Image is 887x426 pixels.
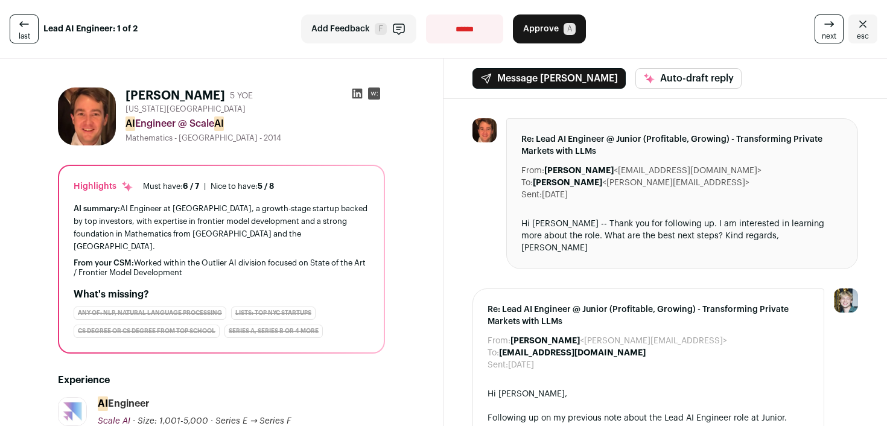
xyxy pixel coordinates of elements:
[133,417,208,425] span: · Size: 1,001-5,000
[521,133,843,157] span: Re: Lead AI Engineer @ Junior (Profitable, Growing) - Transforming Private Markets with LLMs
[635,68,742,89] button: Auto-draft reply
[488,304,809,328] span: Re: Lead AI Engineer @ Junior (Profitable, Growing) - Transforming Private Markets with LLMs
[513,14,586,43] button: Approve A
[488,347,499,359] dt: To:
[488,388,809,400] div: Hi [PERSON_NAME],
[857,31,869,41] span: esc
[544,165,761,177] dd: <[EMAIL_ADDRESS][DOMAIN_NAME]>
[211,182,274,191] div: Nice to have:
[74,287,369,302] h2: What's missing?
[74,205,120,212] span: AI summary:
[822,31,836,41] span: next
[98,417,130,425] span: Scale AI
[224,325,323,338] div: Series A, Series B or 4 more
[834,288,858,313] img: 6494470-medium_jpg
[126,104,246,114] span: [US_STATE][GEOGRAPHIC_DATA]
[58,373,385,387] h2: Experience
[544,167,614,175] b: [PERSON_NAME]
[74,180,133,192] div: Highlights
[126,133,385,143] div: Mathematics - [GEOGRAPHIC_DATA] - 2014
[533,179,602,187] b: [PERSON_NAME]
[301,14,416,43] button: Add Feedback F
[215,417,291,425] span: Series E → Series F
[533,177,749,189] dd: <[PERSON_NAME][EMAIL_ADDRESS]>
[508,359,534,371] dd: [DATE]
[126,116,385,131] div: Engineer @ Scale
[521,218,843,254] div: Hi [PERSON_NAME] -- Thank you for following up. I am interested in learning more about the role. ...
[74,258,369,278] div: Worked within the Outlier AI division focused on State of the Art / Frontier Model Development
[143,182,199,191] div: Must have:
[521,177,533,189] dt: To:
[98,396,108,411] mark: AI
[126,87,225,104] h1: [PERSON_NAME]
[98,397,150,410] div: Engineer
[510,335,727,347] dd: <[PERSON_NAME][EMAIL_ADDRESS]>
[74,325,220,338] div: CS degree or CS degree from top school
[19,31,30,41] span: last
[375,23,387,35] span: F
[10,14,39,43] a: last
[258,182,274,190] span: 5 / 8
[523,23,559,35] span: Approve
[74,202,369,253] div: AI Engineer at [GEOGRAPHIC_DATA], a growth-stage startup backed by top investors, with expertise ...
[521,189,542,201] dt: Sent:
[488,412,809,424] div: Following up on my previous note about the Lead AI Engineer role at Junior.
[488,359,508,371] dt: Sent:
[499,349,646,357] b: [EMAIL_ADDRESS][DOMAIN_NAME]
[231,307,316,320] div: Lists: Top NYC Startups
[74,259,134,267] span: From your CSM:
[58,87,116,145] img: 97d65d5ca598acdcd6a27658daf32eeec21124a9675294abcbed5c8ac3325e4f
[521,165,544,177] dt: From:
[43,23,138,35] strong: Lead AI Engineer: 1 of 2
[74,307,226,320] div: Any of: NLP, natural language processing
[564,23,576,35] span: A
[848,14,877,43] a: Close
[59,398,86,425] img: 84a01a6776f63896549573730d1d4b61314e0a58f52d939f7b00a72cb73c4fe4.jpg
[510,337,580,345] b: [PERSON_NAME]
[143,182,274,191] ul: |
[126,116,135,131] mark: AI
[214,116,224,131] mark: AI
[311,23,370,35] span: Add Feedback
[542,189,568,201] dd: [DATE]
[488,335,510,347] dt: From:
[472,68,626,89] button: Message [PERSON_NAME]
[815,14,844,43] a: next
[230,90,253,102] div: 5 YOE
[183,182,199,190] span: 6 / 7
[472,118,497,142] img: 97d65d5ca598acdcd6a27658daf32eeec21124a9675294abcbed5c8ac3325e4f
